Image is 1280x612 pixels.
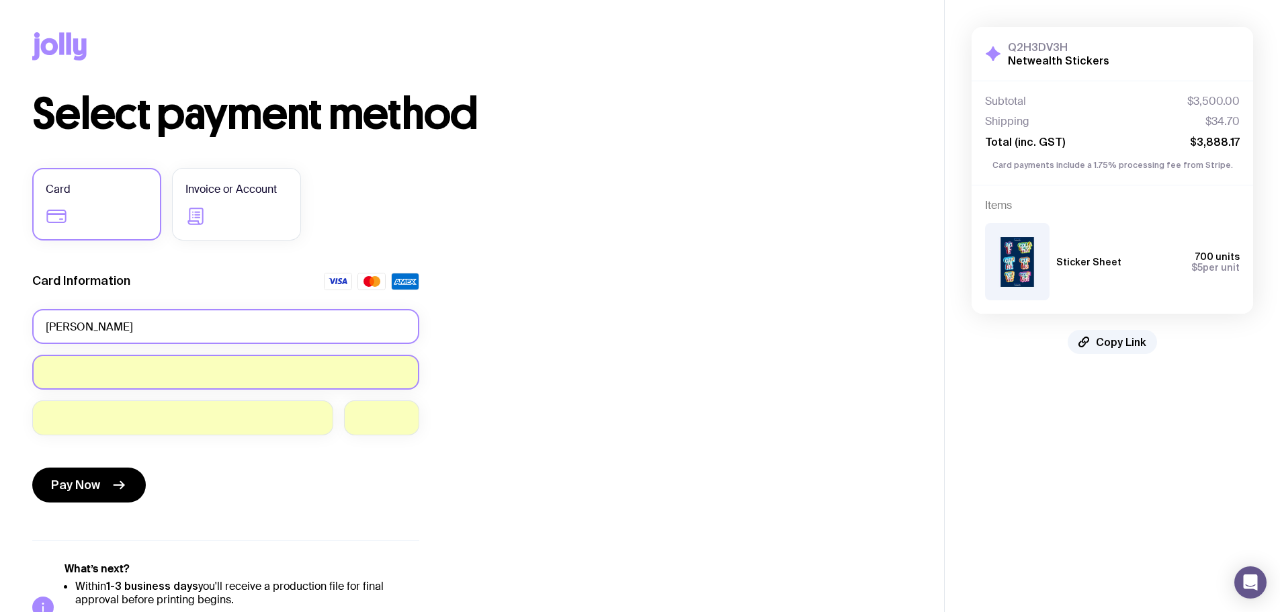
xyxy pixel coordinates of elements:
[46,365,406,378] iframe: Secure card number input frame
[1191,262,1240,273] span: per unit
[65,562,419,576] h5: What’s next?
[32,309,419,344] input: Full name
[985,115,1029,128] span: Shipping
[985,199,1240,212] h4: Items
[46,411,320,424] iframe: Secure expiration date input frame
[1008,54,1109,67] h2: Netwealth Stickers
[1191,262,1203,273] span: $5
[46,181,71,198] span: Card
[985,135,1065,148] span: Total (inc. GST)
[1068,330,1157,354] button: Copy Link
[985,95,1026,108] span: Subtotal
[1234,566,1267,599] div: Open Intercom Messenger
[1205,115,1240,128] span: $34.70
[1096,335,1146,349] span: Copy Link
[75,579,419,607] li: Within you'll receive a production file for final approval before printing begins.
[1008,40,1109,54] h3: Q2H3DV3H
[51,477,100,493] span: Pay Now
[185,181,277,198] span: Invoice or Account
[32,468,146,502] button: Pay Now
[32,93,912,136] h1: Select payment method
[32,273,130,289] label: Card Information
[985,159,1240,171] p: Card payments include a 1.75% processing fee from Stripe.
[357,411,406,424] iframe: Secure CVC input frame
[1056,257,1121,267] h3: Sticker Sheet
[106,580,198,592] strong: 1-3 business days
[1195,251,1240,262] span: 700 units
[1190,135,1240,148] span: $3,888.17
[1187,95,1240,108] span: $3,500.00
